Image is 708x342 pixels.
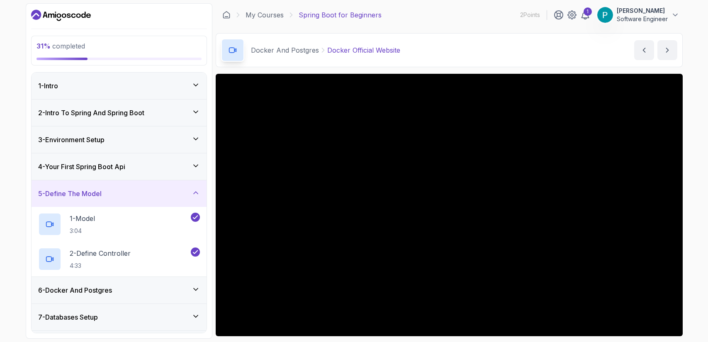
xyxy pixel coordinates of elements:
[31,9,91,22] a: Dashboard
[617,15,668,23] p: Software Engineer
[36,42,51,50] span: 31 %
[634,40,654,60] button: previous content
[520,11,540,19] p: 2 Points
[38,135,105,145] h3: 3 - Environment Setup
[32,126,207,153] button: 3-Environment Setup
[38,162,125,172] h3: 4 - Your First Spring Boot Api
[580,10,590,20] a: 1
[32,99,207,126] button: 2-Intro To Spring And Spring Boot
[222,11,231,19] a: Dashboard
[246,10,284,20] a: My Courses
[597,7,679,23] button: user profile image[PERSON_NAME]Software Engineer
[299,10,382,20] p: Spring Boot for Beginners
[657,40,677,60] button: next content
[32,73,207,99] button: 1-Intro
[38,108,144,118] h3: 2 - Intro To Spring And Spring Boot
[38,81,58,91] h3: 1 - Intro
[32,277,207,303] button: 6-Docker And Postgres
[32,153,207,180] button: 4-Your First Spring Boot Api
[597,7,613,23] img: user profile image
[38,213,200,236] button: 1-Model3:04
[70,227,95,235] p: 3:04
[38,189,102,199] h3: 5 - Define The Model
[32,304,207,330] button: 7-Databases Setup
[673,309,700,334] iframe: chat widget
[584,7,592,16] div: 1
[70,248,131,258] p: 2 - Define Controller
[550,245,700,305] iframe: chat widget
[251,45,319,55] p: Docker And Postgres
[32,180,207,207] button: 5-Define The Model
[38,285,112,295] h3: 6 - Docker And Postgres
[36,42,85,50] span: completed
[38,312,98,322] h3: 7 - Databases Setup
[38,247,200,271] button: 2-Define Controller4:33
[70,262,131,270] p: 4:33
[70,213,95,223] p: 1 - Model
[617,7,668,15] p: [PERSON_NAME]
[216,74,683,336] iframe: 3 - DOcker Official Website
[327,45,400,55] p: Docker Official Website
